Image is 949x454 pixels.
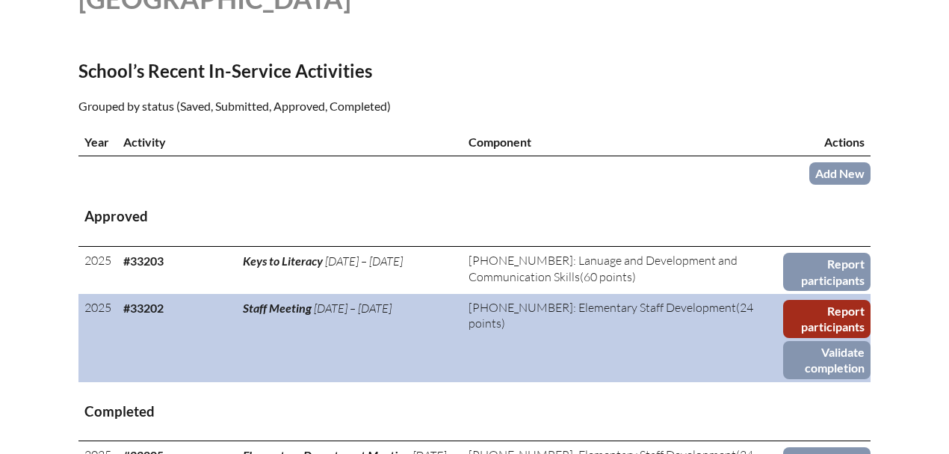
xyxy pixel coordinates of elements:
span: [DATE] – [DATE] [314,301,392,316]
td: (60 points) [463,247,784,294]
h2: School’s Recent In-Service Activities [78,60,605,82]
a: Add New [809,162,871,184]
td: (24 points) [463,294,784,382]
a: Validate completion [783,341,871,379]
span: [PHONE_NUMBER]: Elementary Staff Development [469,300,736,315]
th: Component [463,128,784,156]
span: Keys to Literacy [243,254,323,268]
h3: Completed [84,402,865,421]
p: Grouped by status (Saved, Submitted, Approved, Completed) [78,96,605,116]
b: #33202 [123,301,164,315]
span: Staff Meeting [243,301,312,315]
th: Activity [117,128,463,156]
a: Report participants [783,300,871,338]
th: Actions [783,128,871,156]
span: [DATE] – [DATE] [325,254,403,269]
b: #33203 [123,254,164,268]
span: [PHONE_NUMBER]: Lanuage and Development and Communication Skills [469,253,738,283]
a: Report participants [783,253,871,291]
td: 2025 [78,247,117,294]
th: Year [78,128,117,156]
td: 2025 [78,294,117,382]
h3: Approved [84,207,865,226]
